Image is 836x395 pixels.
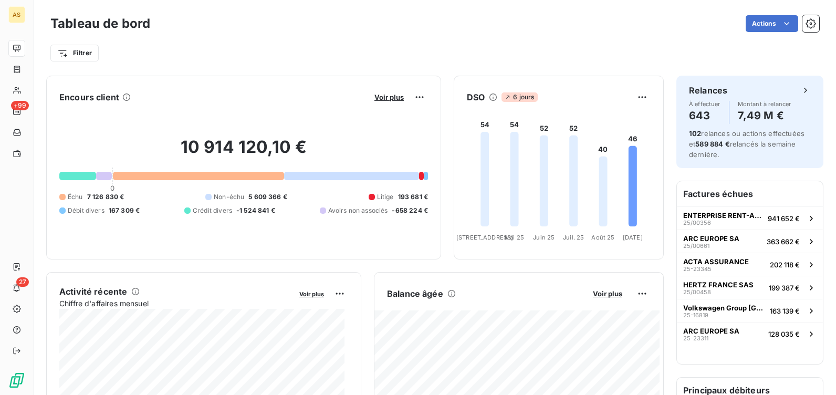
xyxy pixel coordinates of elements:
[590,289,625,298] button: Voir plus
[689,129,804,159] span: relances ou actions effectuées et relancés la semaine dernière.
[563,234,584,241] tspan: Juil. 25
[677,181,823,206] h6: Factures échues
[59,137,428,168] h2: 10 914 120,10 €
[677,230,823,253] button: ARC EUROPE SA25/00661363 662 €
[683,304,766,312] span: Volkswagen Group [GEOGRAPHIC_DATA]
[68,206,104,215] span: Débit divers
[467,91,485,103] h6: DSO
[768,214,800,223] span: 941 652 €
[374,93,404,101] span: Voir plus
[593,289,622,298] span: Voir plus
[683,234,739,243] span: ARC EUROPE SA
[770,307,800,315] span: 163 139 €
[109,206,140,215] span: 167 309 €
[11,101,29,110] span: +99
[533,234,555,241] tspan: Juin 25
[456,234,513,241] tspan: [STREET_ADDRESS]
[677,276,823,299] button: HERTZ FRANCE SAS25/00458199 387 €
[50,45,99,61] button: Filtrer
[193,206,232,215] span: Crédit divers
[738,107,791,124] h4: 7,49 M €
[677,322,823,345] button: ARC EUROPE SA25-23311128 035 €
[800,359,825,384] iframe: Intercom live chat
[87,192,124,202] span: 7 126 830 €
[677,206,823,230] button: ENTERPRISE RENT-A-CAR - CITER SA25/00356941 652 €
[683,280,754,289] span: HERTZ FRANCE SAS
[328,206,388,215] span: Avoirs non associés
[50,14,150,33] h3: Tableau de bord
[371,92,407,102] button: Voir plus
[377,192,394,202] span: Litige
[677,253,823,276] button: ACTA ASSURANCE25-23345202 118 €
[68,192,83,202] span: Échu
[110,184,114,192] span: 0
[398,192,428,202] span: 193 681 €
[591,234,614,241] tspan: Août 25
[677,299,823,322] button: Volkswagen Group [GEOGRAPHIC_DATA]25-16819163 139 €
[689,101,720,107] span: À effectuer
[683,243,709,249] span: 25/00661
[236,206,275,215] span: -1 524 841 €
[623,234,643,241] tspan: [DATE]
[8,372,25,389] img: Logo LeanPay
[683,220,711,226] span: 25/00356
[683,211,764,220] span: ENTERPRISE RENT-A-CAR - CITER SA
[501,92,537,102] span: 6 jours
[505,234,524,241] tspan: Mai 25
[683,257,749,266] span: ACTA ASSURANCE
[689,84,727,97] h6: Relances
[59,285,127,298] h6: Activité récente
[214,192,244,202] span: Non-échu
[59,91,119,103] h6: Encours client
[387,287,443,300] h6: Balance âgée
[299,290,324,298] span: Voir plus
[8,6,25,23] div: AS
[16,277,29,287] span: 27
[689,129,701,138] span: 102
[683,327,739,335] span: ARC EUROPE SA
[738,101,791,107] span: Montant à relancer
[392,206,428,215] span: -658 224 €
[683,312,708,318] span: 25-16819
[683,266,712,272] span: 25-23345
[768,330,800,338] span: 128 035 €
[248,192,287,202] span: 5 609 366 €
[770,261,800,269] span: 202 118 €
[689,107,720,124] h4: 643
[769,284,800,292] span: 199 387 €
[296,289,327,298] button: Voir plus
[683,289,711,295] span: 25/00458
[683,335,708,341] span: 25-23311
[767,237,800,246] span: 363 662 €
[746,15,798,32] button: Actions
[695,140,729,148] span: 589 884 €
[59,298,292,309] span: Chiffre d'affaires mensuel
